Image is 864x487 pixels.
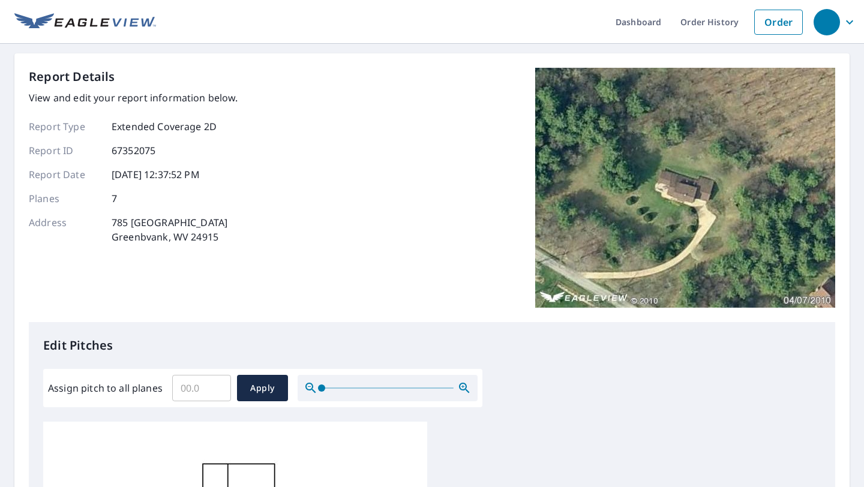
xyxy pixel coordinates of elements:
[112,215,227,244] p: 785 [GEOGRAPHIC_DATA] Greenbvank, WV 24915
[29,167,101,182] p: Report Date
[29,215,101,244] p: Address
[112,191,117,206] p: 7
[172,371,231,405] input: 00.0
[29,68,115,86] p: Report Details
[29,119,101,134] p: Report Type
[754,10,803,35] a: Order
[247,381,278,396] span: Apply
[237,375,288,401] button: Apply
[29,191,101,206] p: Planes
[112,167,200,182] p: [DATE] 12:37:52 PM
[48,381,163,395] label: Assign pitch to all planes
[112,119,217,134] p: Extended Coverage 2D
[29,143,101,158] p: Report ID
[14,13,156,31] img: EV Logo
[112,143,155,158] p: 67352075
[29,91,238,105] p: View and edit your report information below.
[535,68,835,308] img: Top image
[43,336,821,354] p: Edit Pitches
